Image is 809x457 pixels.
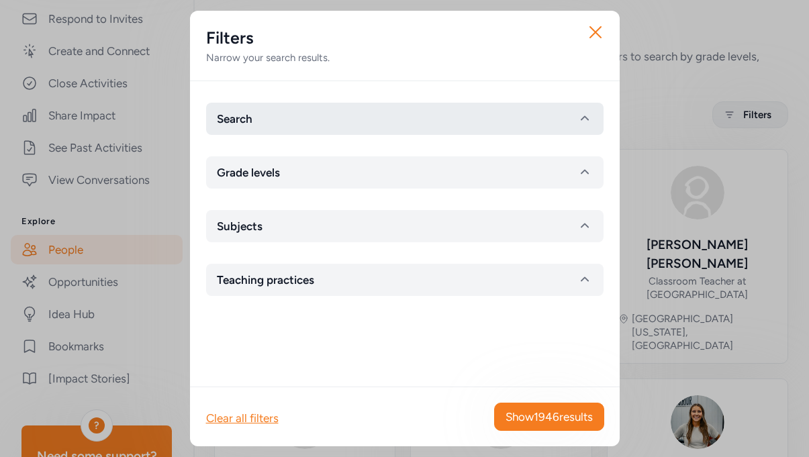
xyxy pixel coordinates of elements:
[206,210,604,242] button: Subjects
[217,272,314,288] span: Teaching practices
[217,164,280,181] span: Grade levels
[206,103,604,135] button: Search
[206,410,279,426] div: Clear all filters
[206,51,604,64] div: Narrow your search results.
[217,111,252,127] span: Search
[206,156,604,189] button: Grade levels
[206,264,604,296] button: Teaching practices
[206,27,604,48] h2: Filters
[506,409,593,425] span: Show 1946 results
[494,403,604,431] button: Show1946results
[217,218,263,234] span: Subjects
